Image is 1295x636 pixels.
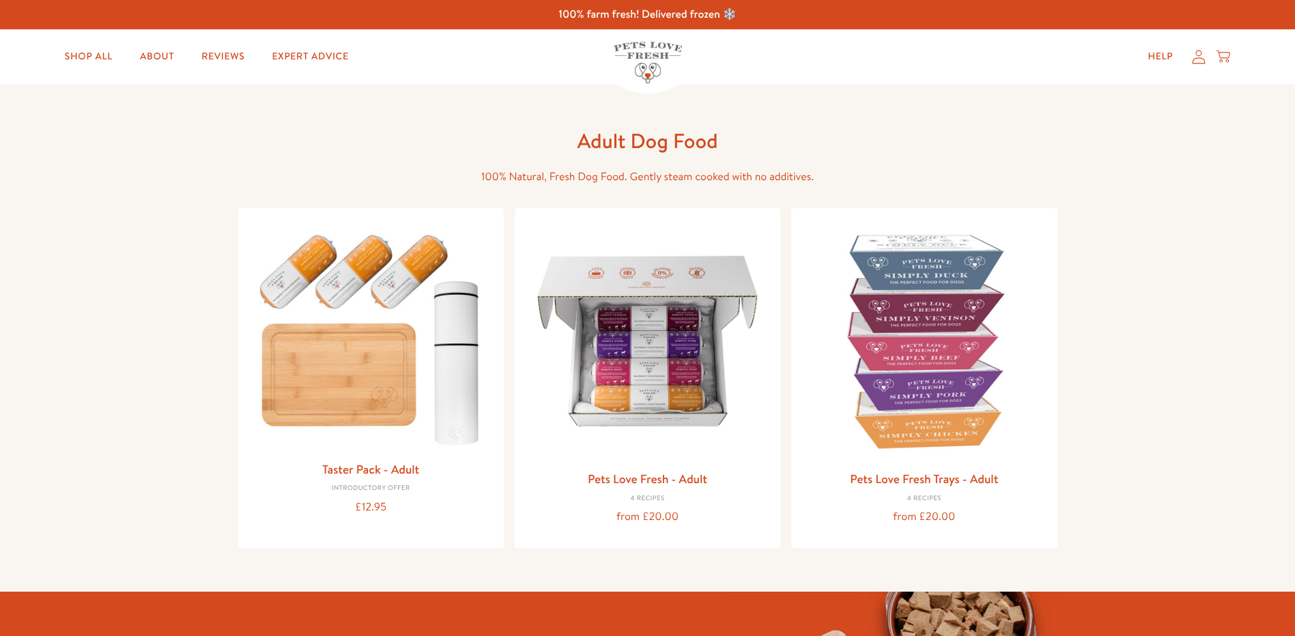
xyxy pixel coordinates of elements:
[249,485,493,493] div: Introductory Offer
[526,219,769,463] img: Pets Love Fresh - Adult
[850,470,998,487] a: Pets Love Fresh Trays - Adult
[1137,43,1184,70] a: Help
[129,43,185,70] a: About
[249,219,493,453] img: Taster Pack - Adult
[249,498,493,517] div: £12.95
[322,461,419,478] a: Taster Pack - Adult
[588,470,707,487] a: Pets Love Fresh - Adult
[614,42,682,83] img: Pets Love Fresh
[429,128,866,154] h1: Adult Dog Food
[802,495,1046,503] div: 4 Recipes
[526,508,769,526] div: from £20.00
[481,169,814,184] span: 100% Natural, Fresh Dog Food. Gently steam cooked with no additives.
[802,219,1046,463] img: Pets Love Fresh Trays - Adult
[802,508,1046,526] div: from £20.00
[54,43,124,70] a: Shop All
[526,495,769,503] div: 4 Recipes
[261,43,360,70] a: Expert Advice
[190,43,255,70] a: Reviews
